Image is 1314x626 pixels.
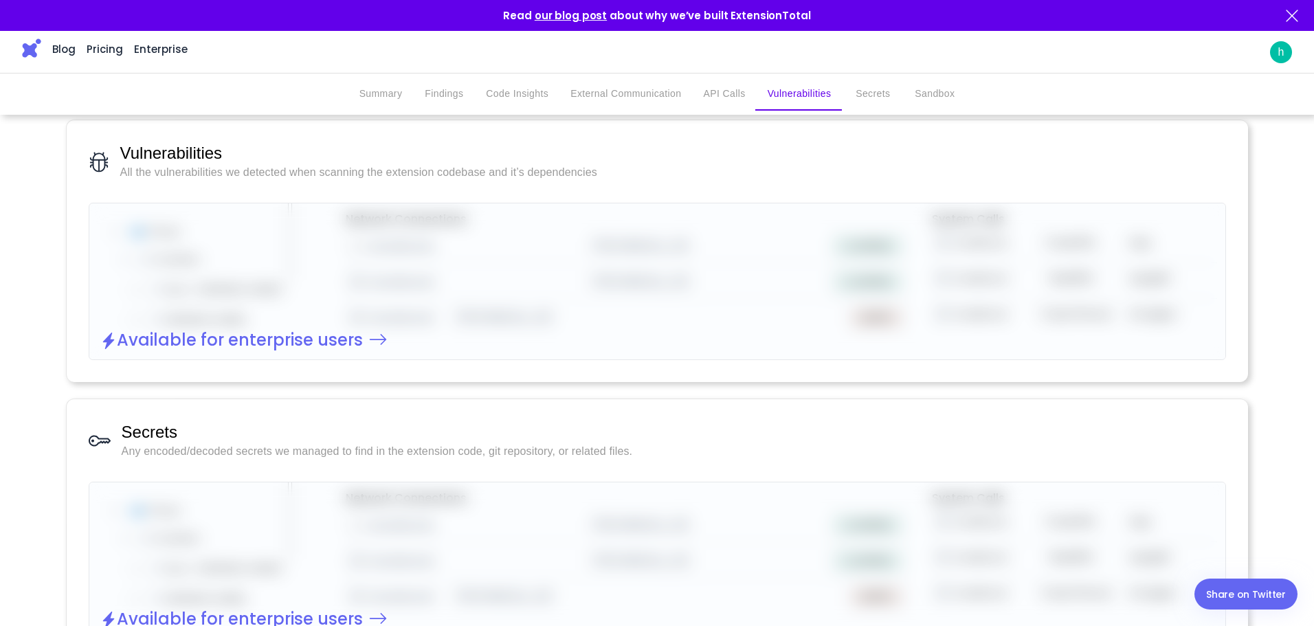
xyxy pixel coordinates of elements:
div: secondary tabs example [348,78,966,111]
button: API Calls [692,78,756,111]
h2: Available for enterprise users [117,333,363,352]
button: Summary [348,78,414,111]
button: External Communication [559,78,692,111]
button: Sandbox [904,78,966,111]
button: Code Insights [475,78,559,111]
button: Secrets [842,78,904,111]
span: Vulnerabilities [120,142,1227,164]
span: Any encoded/decoded secrets we managed to find in the extension code, git repository, or related ... [122,443,1227,460]
span: All the vulnerabilities we detected when scanning the extension codebase and it’s dependencies [120,164,1227,181]
span: Secrets [122,421,1227,443]
p: h [1278,44,1284,60]
img: Secrets [89,429,111,452]
button: Vulnerabilities [757,78,843,111]
a: h [1270,41,1292,63]
button: Findings [413,78,475,111]
a: Share on Twitter [1194,579,1298,610]
div: Share on Twitter [1206,586,1286,603]
a: our blog post [535,8,607,23]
